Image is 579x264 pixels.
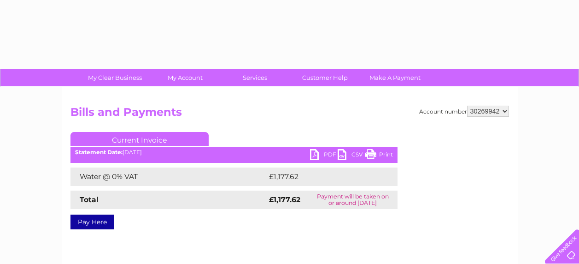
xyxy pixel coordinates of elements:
a: Current Invoice [70,132,209,146]
a: Make A Payment [357,69,433,86]
div: [DATE] [70,149,398,156]
a: Pay Here [70,215,114,229]
strong: Total [80,195,99,204]
a: Print [365,149,393,162]
a: My Clear Business [77,69,153,86]
td: Water @ 0% VAT [70,168,267,186]
td: Payment will be taken on or around [DATE] [308,191,397,209]
h2: Bills and Payments [70,106,509,123]
a: PDF [310,149,338,162]
strong: £1,177.62 [269,195,300,204]
b: Statement Date: [75,149,123,156]
div: Account number [419,106,509,117]
a: Services [217,69,293,86]
a: My Account [147,69,223,86]
a: CSV [338,149,365,162]
td: £1,177.62 [267,168,382,186]
a: Customer Help [287,69,363,86]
